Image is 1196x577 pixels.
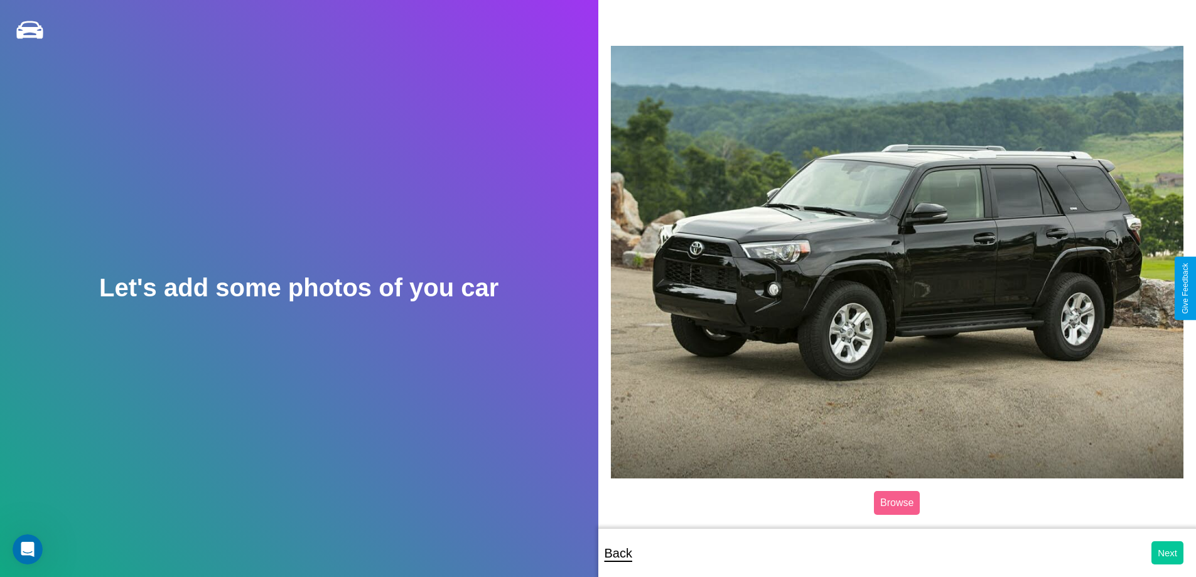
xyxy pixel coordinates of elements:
iframe: Intercom live chat [13,534,43,564]
label: Browse [874,491,920,515]
div: Give Feedback [1181,263,1190,314]
button: Next [1151,541,1183,564]
p: Back [605,542,632,564]
img: posted [611,46,1184,478]
h2: Let's add some photos of you car [99,274,498,302]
